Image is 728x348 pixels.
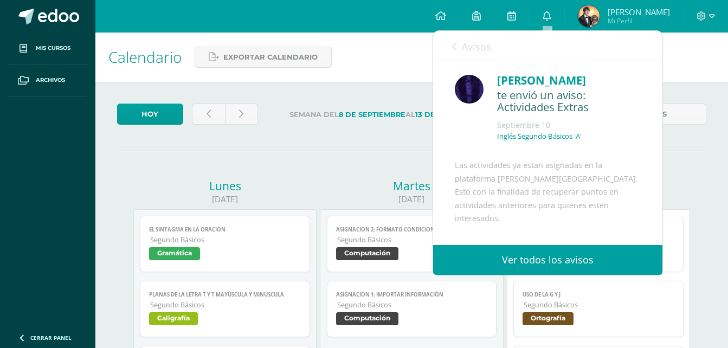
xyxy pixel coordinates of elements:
div: [DATE] [133,194,317,205]
span: Computación [336,247,398,260]
span: Asignación 2: Formato condicional [336,226,488,233]
a: Uso de la g y jSegundo BásicosOrtografía [513,281,684,337]
a: Hoy [117,104,183,125]
span: Segundo Básicos [337,300,488,310]
span: Segundo Básicos [337,235,488,244]
div: Las actividades ya estan asignadas en la plataforma [PERSON_NAME][GEOGRAPHIC_DATA]. Esto con la f... [455,159,641,305]
span: Calendario [108,47,182,67]
span: Caligrafía [149,312,198,325]
span: Gramática [149,247,200,260]
img: 1a576c4b5cbd41fc70383f3f77ce78f7.png [578,5,600,27]
span: Segundo Básicos [150,235,301,244]
span: PLANAS DE LA LETRA T y t mayúscula y minúscula [149,291,301,298]
a: Ver todos los avisos [433,245,662,275]
a: Archivos [9,65,87,96]
p: Inglés Segundo Básicos 'A' [497,132,582,141]
div: te envió un aviso: Actividades Extras [497,89,641,114]
span: Mis cursos [36,44,70,53]
span: Ortografía [523,312,574,325]
strong: 13 de Septiembre [415,111,485,119]
span: Computación [336,312,398,325]
strong: 8 de Septiembre [339,111,405,119]
div: Martes [320,178,503,194]
span: Archivos [36,76,65,85]
span: Avisos [462,40,491,53]
div: [DATE] [320,194,503,205]
span: Segundo Básicos [524,300,674,310]
span: Mi Perfil [608,16,670,25]
span: Uso de la g y j [523,291,674,298]
span: Cerrar panel [30,334,72,341]
label: Semana del al [267,104,507,126]
img: 31877134f281bf6192abd3481bfb2fdd.png [455,75,484,104]
a: Asignación 2: Formato condicionalSegundo BásicosComputación [327,216,497,272]
a: Mis cursos [9,33,87,65]
a: Asignación 1: Importar informaciónSegundo BásicosComputación [327,281,497,337]
div: Septiembre 10 [497,120,641,131]
span: [PERSON_NAME] [608,7,670,17]
span: Exportar calendario [223,47,318,67]
a: Exportar calendario [195,47,332,68]
div: [PERSON_NAME] [497,72,641,89]
a: PLANAS DE LA LETRA T y t mayúscula y minúsculaSegundo BásicosCaligrafía [140,281,310,337]
span: Segundo Básicos [150,300,301,310]
span: El sintagma en la oración [149,226,301,233]
div: Lunes [133,178,317,194]
a: El sintagma en la oraciónSegundo BásicosGramática [140,216,310,272]
span: Asignación 1: Importar información [336,291,488,298]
